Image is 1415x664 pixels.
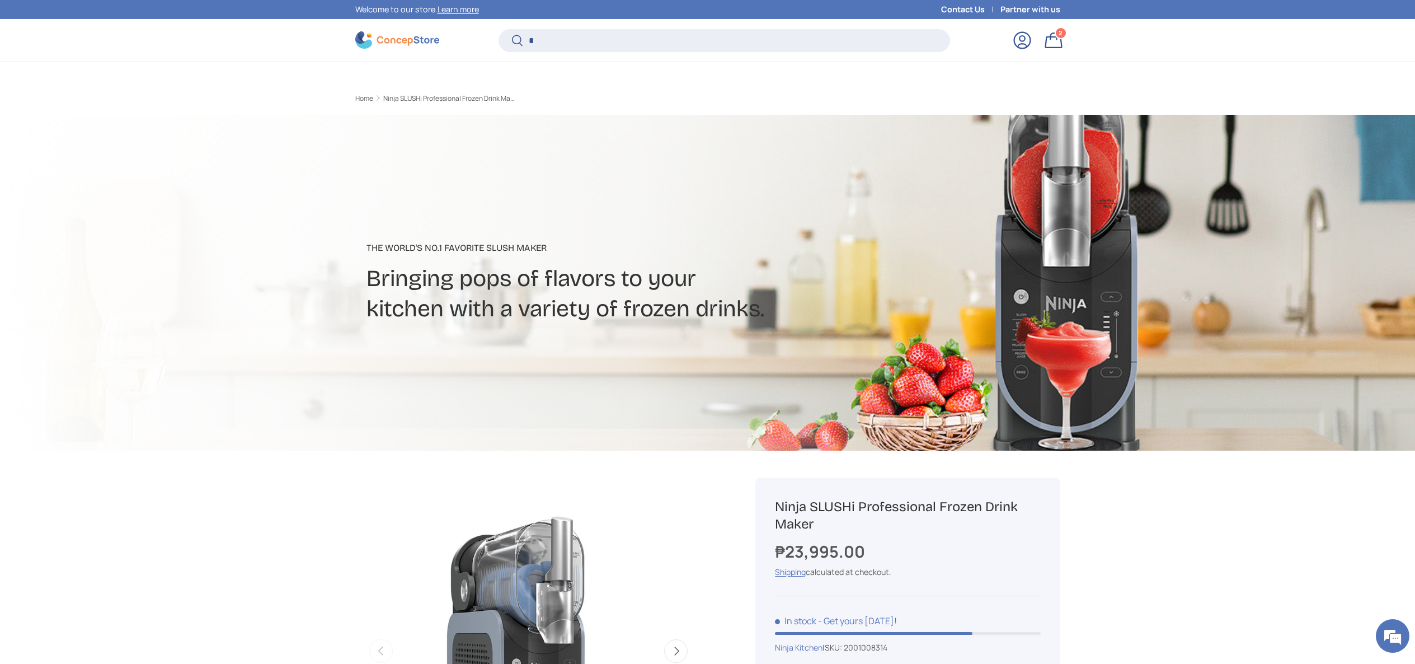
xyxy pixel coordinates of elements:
strong: ₱23,995.00 [775,540,868,563]
div: calculated at checkout. [775,566,1040,578]
p: - Get yours [DATE]! [818,615,897,627]
a: Contact Us [941,3,1000,16]
span: SKU: [825,642,842,653]
p: The World's No.1 Favorite Slush Maker [366,241,796,255]
a: Shipping [775,567,806,577]
span: 2 [1059,29,1063,37]
h1: Ninja SLUSHi Professional Frozen Drink Maker [775,498,1040,533]
img: ConcepStore [355,31,439,49]
a: Ninja SLUSHi Professional Frozen Drink Maker [383,95,518,102]
a: Home [355,95,373,102]
p: Welcome to our store. [355,3,479,16]
a: Partner with us [1000,3,1060,16]
span: 2001008314 [844,642,887,653]
a: Learn more [438,4,479,15]
span: In stock [775,615,816,627]
span: | [822,642,887,653]
h2: Bringing pops of flavors to your kitchen with a variety of frozen drinks. [366,264,796,324]
a: Ninja Kitchen [775,642,822,653]
nav: Breadcrumbs [355,93,729,104]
